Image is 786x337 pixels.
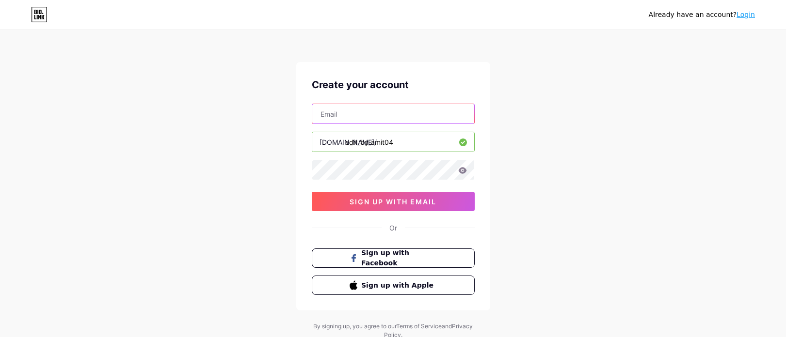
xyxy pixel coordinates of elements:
[350,198,436,206] span: sign up with email
[396,322,442,330] a: Terms of Service
[361,280,436,291] span: Sign up with Apple
[312,77,475,92] div: Create your account
[361,248,436,268] span: Sign up with Facebook
[312,248,475,268] button: Sign up with Facebook
[312,192,475,211] button: sign up with email
[312,132,474,152] input: username
[389,223,397,233] div: Or
[737,11,755,18] a: Login
[649,10,755,20] div: Already have an account?
[320,137,377,147] div: [DOMAIN_NAME]/
[312,276,475,295] button: Sign up with Apple
[312,104,474,123] input: Email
